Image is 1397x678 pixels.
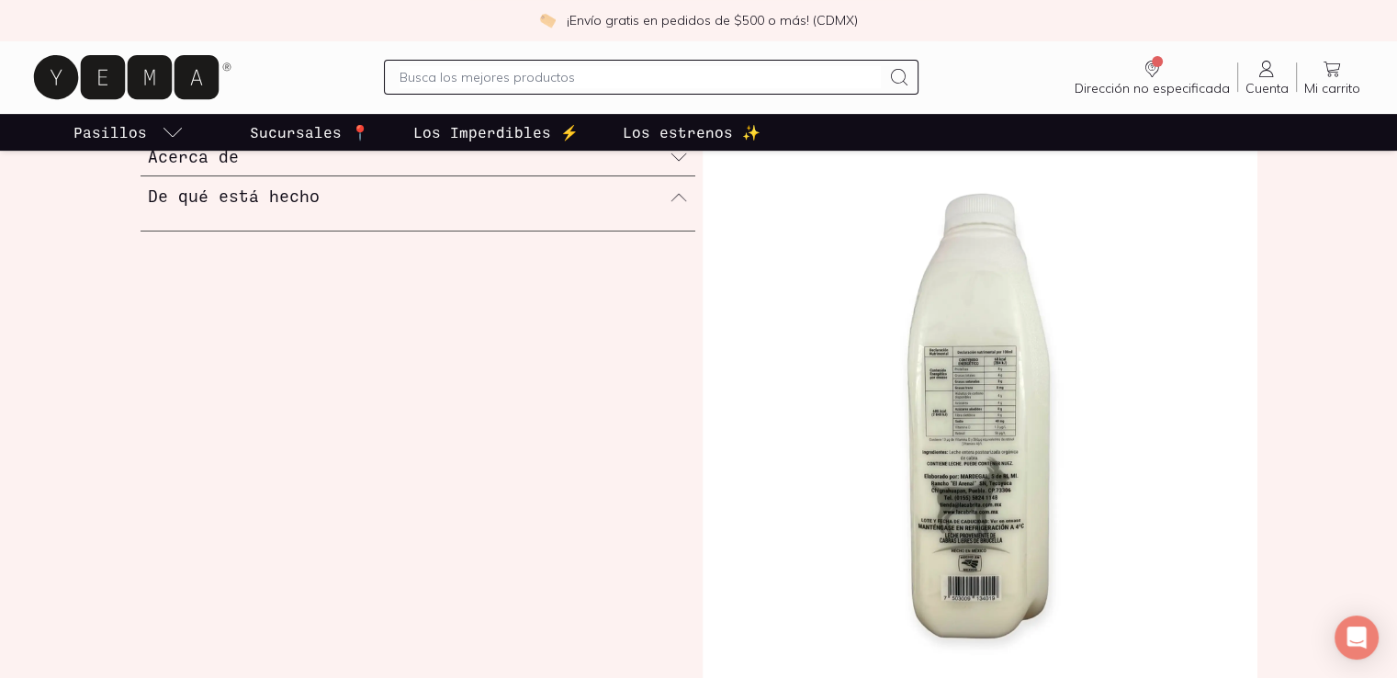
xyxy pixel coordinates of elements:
p: Pasillos [73,121,147,143]
a: Sucursales 📍 [246,114,373,151]
input: Busca los mejores productos [400,66,882,88]
p: Sucursales 📍 [250,121,369,143]
p: Los Imperdibles ⚡️ [413,121,579,143]
h3: Acerca de [148,144,239,168]
a: Dirección no especificada [1067,58,1237,96]
span: Dirección no especificada [1075,80,1230,96]
span: Cuenta [1245,80,1289,96]
div: Open Intercom Messenger [1335,616,1379,660]
a: Los estrenos ✨ [619,114,764,151]
p: ¡Envío gratis en pedidos de $500 o más! (CDMX) [567,11,858,29]
a: Cuenta [1238,58,1296,96]
p: Los estrenos ✨ [623,121,760,143]
a: Mi carrito [1297,58,1368,96]
a: pasillo-todos-link [70,114,187,151]
h3: De qué está hecho [148,184,320,208]
img: check [539,12,556,28]
a: Los Imperdibles ⚡️ [410,114,582,151]
span: Mi carrito [1304,80,1360,96]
